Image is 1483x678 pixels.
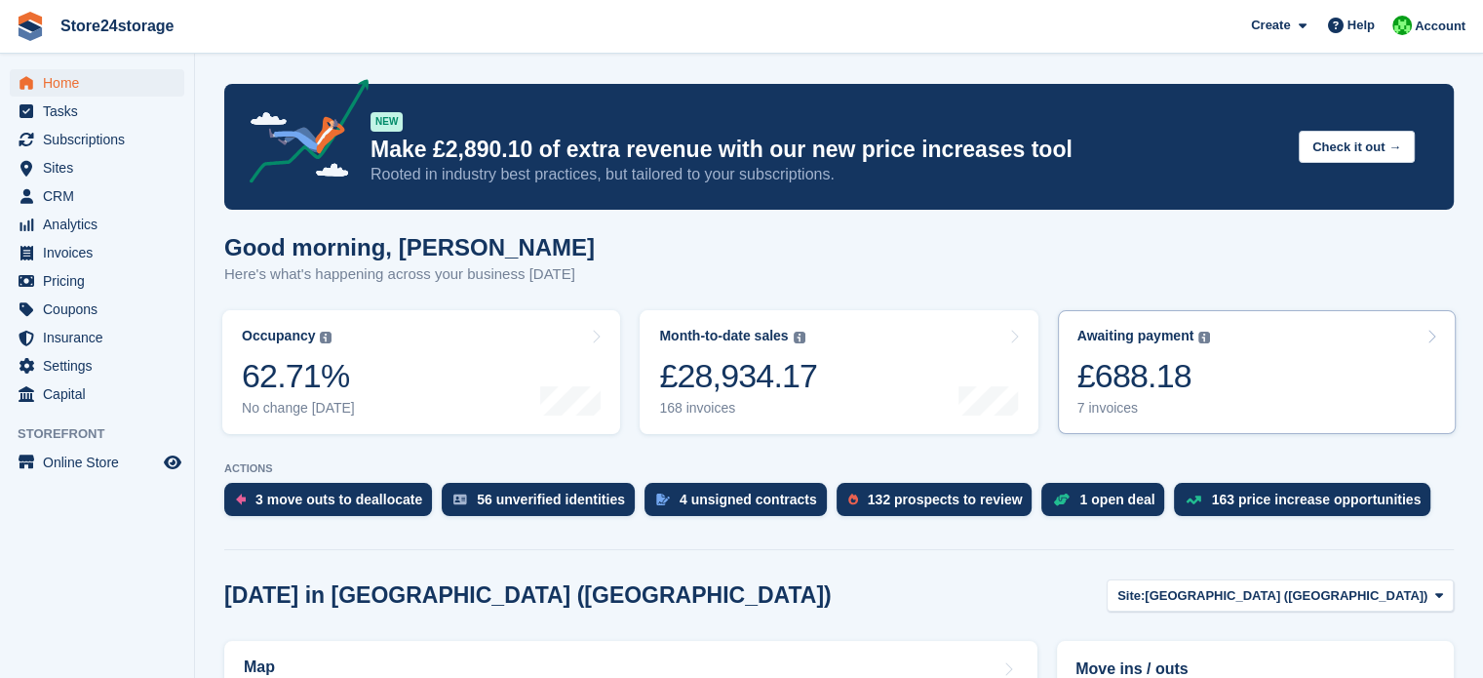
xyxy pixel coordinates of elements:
h2: Map [244,658,275,676]
a: menu [10,98,184,125]
div: £688.18 [1077,356,1211,396]
span: Help [1347,16,1375,35]
div: 62.71% [242,356,355,396]
span: Site: [1117,586,1145,606]
a: 56 unverified identities [442,483,644,526]
div: NEW [371,112,403,132]
img: contract_signature_icon-13c848040528278c33f63329250d36e43548de30e8caae1d1a13099fd9432cc5.svg [656,494,670,505]
a: menu [10,267,184,295]
span: Insurance [43,324,160,351]
span: Online Store [43,449,160,476]
a: menu [10,324,184,351]
span: Settings [43,352,160,379]
button: Check it out → [1299,131,1415,163]
div: No change [DATE] [242,400,355,417]
p: Make £2,890.10 of extra revenue with our new price increases tool [371,136,1283,164]
span: Storefront [18,424,194,444]
a: menu [10,69,184,97]
span: CRM [43,182,160,210]
a: menu [10,154,184,181]
span: Sites [43,154,160,181]
a: Preview store [161,451,184,474]
a: 1 open deal [1041,483,1174,526]
a: menu [10,211,184,238]
img: price_increase_opportunities-93ffe204e8149a01c8c9dc8f82e8f89637d9d84a8eef4429ea346261dce0b2c0.svg [1186,496,1201,504]
img: verify_identity-adf6edd0f0f0b5bbfe63781bf79b02c33cf7c696d77639b501bdc392416b5a36.svg [453,494,467,505]
a: menu [10,380,184,408]
img: icon-info-grey-7440780725fd019a000dd9b08b2336e03edf1995a4989e88bcd33f0948082b44.svg [320,332,332,343]
div: 1 open deal [1079,492,1154,507]
span: Invoices [43,239,160,266]
img: icon-info-grey-7440780725fd019a000dd9b08b2336e03edf1995a4989e88bcd33f0948082b44.svg [794,332,805,343]
div: 168 invoices [659,400,817,417]
img: deal-1b604bf984904fb50ccaf53a9ad4b4a5d6e5aea283cecdc64d6e3604feb123c2.svg [1053,493,1070,506]
h2: [DATE] in [GEOGRAPHIC_DATA] ([GEOGRAPHIC_DATA]) [224,582,832,609]
a: menu [10,449,184,476]
img: stora-icon-8386f47178a22dfd0bd8f6a31ec36ba5ce8667c1dd55bd0f319d3a0aa187defe.svg [16,12,45,41]
img: price-adjustments-announcement-icon-8257ccfd72463d97f412b2fc003d46551f7dbcb40ab6d574587a9cd5c0d94... [233,79,370,190]
a: menu [10,182,184,210]
span: Tasks [43,98,160,125]
span: Home [43,69,160,97]
div: 132 prospects to review [868,492,1023,507]
span: Coupons [43,296,160,323]
div: 163 price increase opportunities [1211,492,1421,507]
span: Create [1251,16,1290,35]
span: Pricing [43,267,160,295]
p: Here's what's happening across your business [DATE] [224,263,595,286]
div: Occupancy [242,328,315,344]
span: Analytics [43,211,160,238]
div: 7 invoices [1077,400,1211,417]
img: icon-info-grey-7440780725fd019a000dd9b08b2336e03edf1995a4989e88bcd33f0948082b44.svg [1198,332,1210,343]
img: prospect-51fa495bee0391a8d652442698ab0144808aea92771e9ea1ae160a38d050c398.svg [848,494,858,505]
a: menu [10,239,184,266]
div: Month-to-date sales [659,328,788,344]
a: Occupancy 62.71% No change [DATE] [222,310,620,434]
img: move_outs_to_deallocate_icon-f764333ba52eb49d3ac5e1228854f67142a1ed5810a6f6cc68b1a99e826820c5.svg [236,494,246,505]
a: Awaiting payment £688.18 7 invoices [1058,310,1456,434]
h1: Good morning, [PERSON_NAME] [224,234,595,260]
span: Subscriptions [43,126,160,153]
span: Capital [43,380,160,408]
a: Store24storage [53,10,182,42]
a: 3 move outs to deallocate [224,483,442,526]
a: Month-to-date sales £28,934.17 168 invoices [640,310,1037,434]
a: menu [10,352,184,379]
img: Tracy Harper [1392,16,1412,35]
a: 163 price increase opportunities [1174,483,1440,526]
p: Rooted in industry best practices, but tailored to your subscriptions. [371,164,1283,185]
div: 4 unsigned contracts [680,492,817,507]
span: [GEOGRAPHIC_DATA] ([GEOGRAPHIC_DATA]) [1145,586,1427,606]
span: Account [1415,17,1465,36]
button: Site: [GEOGRAPHIC_DATA] ([GEOGRAPHIC_DATA]) [1107,579,1454,612]
a: menu [10,126,184,153]
div: 3 move outs to deallocate [255,492,422,507]
div: Awaiting payment [1077,328,1194,344]
a: 132 prospects to review [837,483,1042,526]
div: £28,934.17 [659,356,817,396]
p: ACTIONS [224,462,1454,475]
div: 56 unverified identities [477,492,625,507]
a: 4 unsigned contracts [644,483,837,526]
a: menu [10,296,184,323]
